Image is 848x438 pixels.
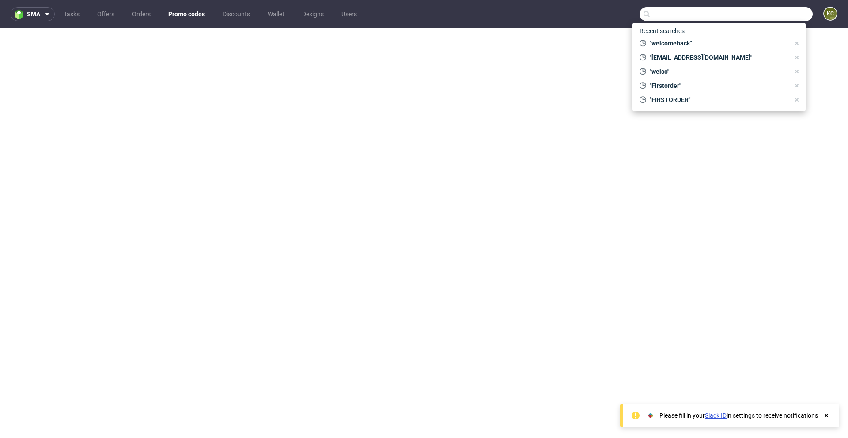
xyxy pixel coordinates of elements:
[92,7,120,21] a: Offers
[262,7,290,21] a: Wallet
[705,412,727,419] a: Slack ID
[646,53,790,62] span: "[EMAIL_ADDRESS][DOMAIN_NAME]"
[646,95,790,104] span: "FIRSTORDER"
[646,67,790,76] span: "welco"
[297,7,329,21] a: Designs
[646,81,790,90] span: "Firstorder"
[27,11,40,17] span: sma
[127,7,156,21] a: Orders
[15,9,27,19] img: logo
[11,7,55,21] button: sma
[646,411,655,420] img: Slack
[163,7,210,21] a: Promo codes
[336,7,362,21] a: Users
[659,411,818,420] div: Please fill in your in settings to receive notifications
[58,7,85,21] a: Tasks
[824,8,837,20] figcaption: KC
[636,24,688,38] span: Recent searches
[646,39,790,48] span: "welcomeback"
[217,7,255,21] a: Discounts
